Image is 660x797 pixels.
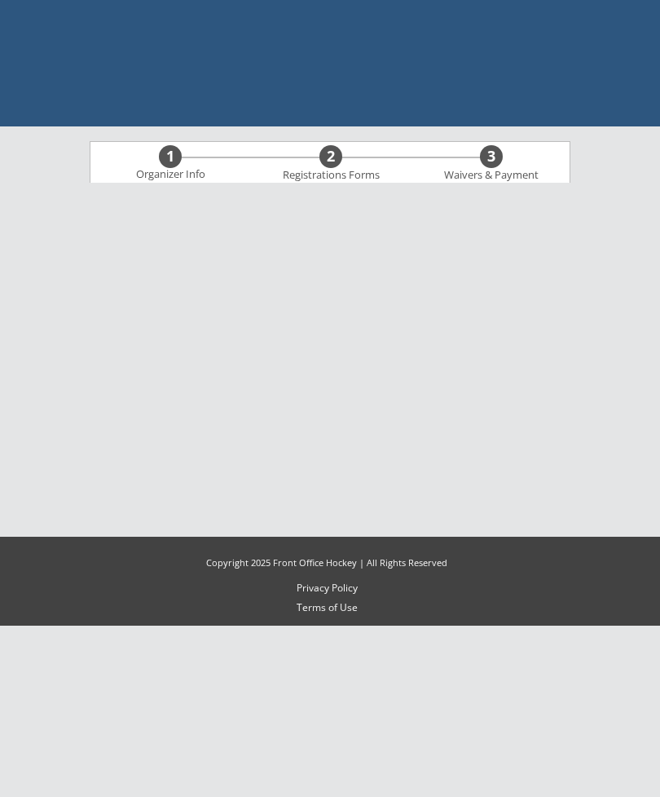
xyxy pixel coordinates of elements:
div: 3 [480,148,503,166]
a: Privacy Policy [289,582,365,596]
div: 1 [159,148,182,166]
div: Copyright 2025 Front Office Hockey | All Rights Reserved [191,556,463,569]
div: Organizer Info [125,168,215,181]
div: Registrations Forms [275,169,387,182]
div: 2 [319,148,342,166]
a: Terms of Use [289,601,365,615]
div: Waivers & Payment [435,169,548,182]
